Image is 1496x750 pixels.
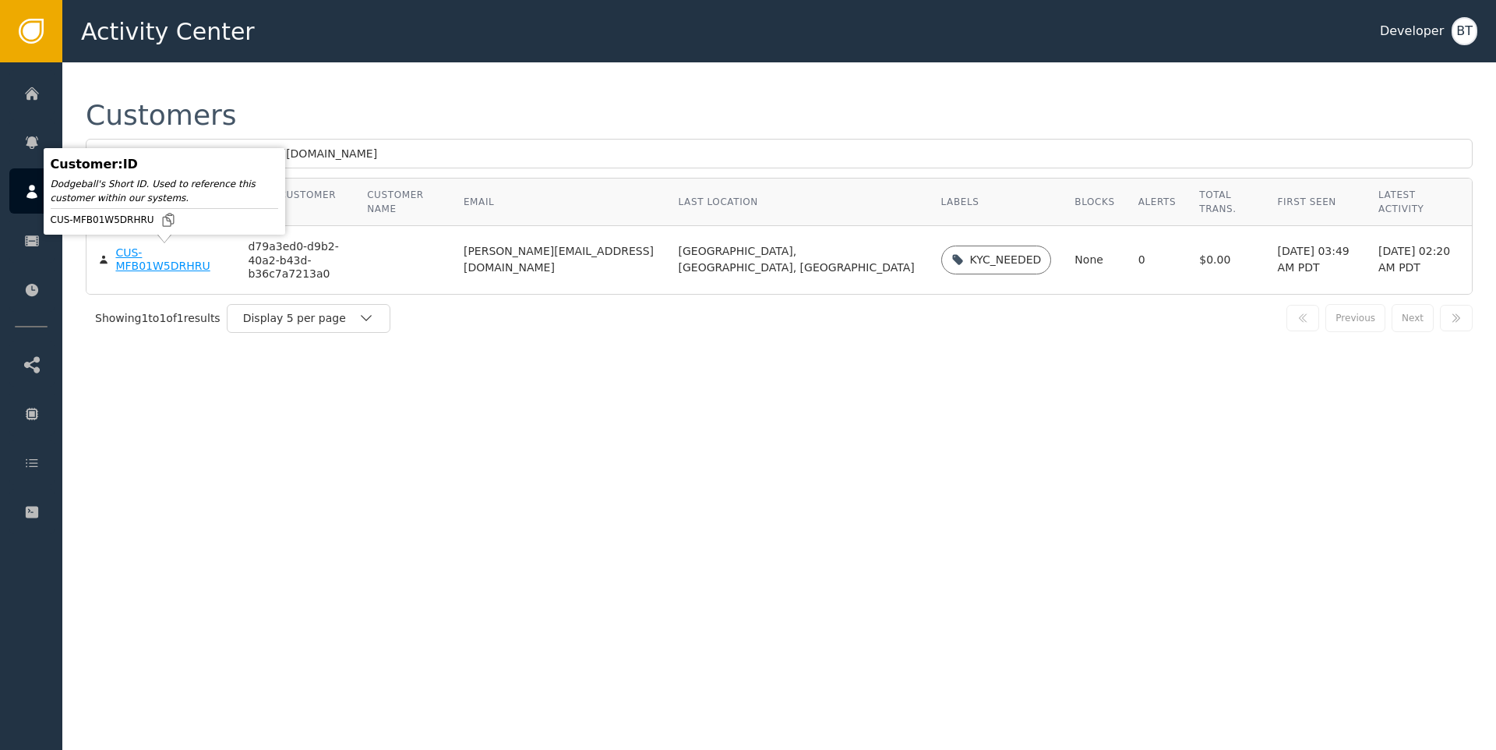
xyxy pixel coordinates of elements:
div: Dodgeball's Short ID. Used to reference this customer within our systems. [51,177,278,205]
div: Labels [941,195,1052,209]
div: Your Customer ID [248,188,344,216]
div: CUS-MFB01W5DRHRU [51,212,278,228]
div: KYC_NEEDED [970,252,1042,268]
div: Email [464,195,655,209]
button: Display 5 per page [227,304,390,333]
td: [DATE] 02:20 AM PDT [1367,226,1472,294]
span: Activity Center [81,14,255,49]
div: Last Location [679,195,918,209]
td: [GEOGRAPHIC_DATA], [GEOGRAPHIC_DATA], [GEOGRAPHIC_DATA] [667,226,930,294]
div: Customers [86,101,237,129]
div: CUS-MFB01W5DRHRU [115,246,224,274]
div: None [1074,252,1114,268]
input: Search by name, email, or ID [86,139,1473,168]
div: Alerts [1138,195,1177,209]
div: Total Trans. [1199,188,1254,216]
td: [PERSON_NAME][EMAIL_ADDRESS][DOMAIN_NAME] [452,226,667,294]
div: Display 5 per page [243,310,358,327]
div: Showing 1 to 1 of 1 results [95,310,221,327]
td: 0 [1127,226,1188,294]
div: Blocks [1074,195,1114,209]
div: d79a3ed0-d9b2-40a2-b43d-b36c7a7213a0 [248,240,344,281]
div: First Seen [1278,195,1355,209]
td: $0.00 [1187,226,1265,294]
button: BT [1452,17,1477,45]
div: Customer : ID [51,155,278,174]
div: Developer [1380,22,1444,41]
div: Latest Activity [1378,188,1460,216]
td: [DATE] 03:49 AM PDT [1266,226,1367,294]
div: Customer Name [367,188,440,216]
